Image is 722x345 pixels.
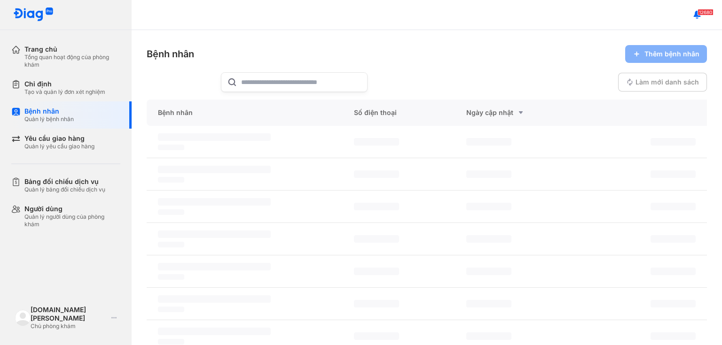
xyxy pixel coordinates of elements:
span: ‌ [158,198,271,206]
button: Làm mới danh sách [618,73,707,92]
div: Quản lý bệnh nhân [24,115,74,123]
span: ‌ [466,138,511,146]
span: ‌ [158,230,271,238]
div: Chỉ định [24,80,105,88]
div: Trang chủ [24,45,120,54]
img: logo [13,8,54,22]
span: ‌ [651,170,696,178]
span: ‌ [158,295,271,303]
div: Bảng đối chiếu dịch vụ [24,177,105,186]
span: 12680 [698,9,714,15]
span: ‌ [158,209,184,215]
span: ‌ [354,235,399,243]
span: ‌ [158,328,271,335]
span: ‌ [354,300,399,307]
span: ‌ [158,133,271,141]
span: ‌ [651,235,696,243]
span: ‌ [466,203,511,210]
span: ‌ [158,242,184,247]
span: ‌ [158,307,184,312]
div: Số điện thoại [343,100,455,126]
span: ‌ [466,268,511,275]
div: Quản lý bảng đối chiếu dịch vụ [24,186,105,193]
span: ‌ [651,332,696,340]
div: Quản lý yêu cầu giao hàng [24,143,94,150]
span: ‌ [466,332,511,340]
span: ‌ [158,274,184,280]
span: ‌ [651,300,696,307]
span: ‌ [651,138,696,146]
span: Thêm bệnh nhân [644,50,699,58]
span: ‌ [158,339,184,345]
div: [DOMAIN_NAME] [PERSON_NAME] [31,306,108,322]
span: Làm mới danh sách [636,78,699,86]
span: ‌ [354,138,399,146]
div: Chủ phòng khám [31,322,108,330]
div: Bệnh nhân [24,107,74,115]
span: ‌ [158,166,271,173]
div: Người dùng [24,205,120,213]
span: ‌ [158,145,184,150]
div: Yêu cầu giao hàng [24,134,94,143]
span: ‌ [651,268,696,275]
div: Tổng quan hoạt động của phòng khám [24,54,120,69]
div: Bệnh nhân [147,100,343,126]
div: Quản lý người dùng của phòng khám [24,213,120,228]
span: ‌ [158,263,271,270]
div: Tạo và quản lý đơn xét nghiệm [24,88,105,96]
img: logo [15,310,31,325]
span: ‌ [466,170,511,178]
span: ‌ [158,177,184,183]
div: Bệnh nhân [147,47,194,61]
div: Ngày cập nhật [466,107,556,118]
span: ‌ [466,300,511,307]
span: ‌ [354,332,399,340]
span: ‌ [354,170,399,178]
span: ‌ [651,203,696,210]
span: ‌ [354,203,399,210]
span: ‌ [466,235,511,243]
button: Thêm bệnh nhân [625,45,707,63]
span: ‌ [354,268,399,275]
